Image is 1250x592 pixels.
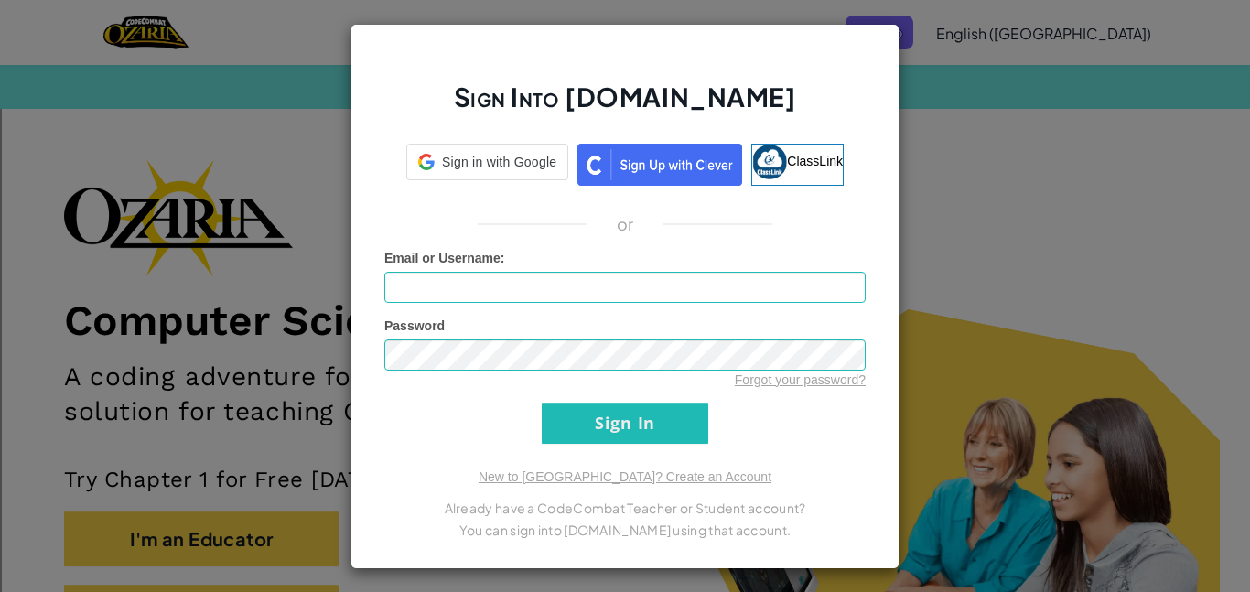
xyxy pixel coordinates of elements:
span: Sign in with Google [442,153,556,171]
div: Sort A > Z [7,7,1243,24]
div: Sort New > Old [7,24,1243,40]
h2: Sign Into [DOMAIN_NAME] [384,80,866,133]
a: New to [GEOGRAPHIC_DATA]? Create an Account [479,469,771,484]
div: Rename [7,106,1243,123]
span: ClassLink [787,153,843,167]
p: Already have a CodeCombat Teacher or Student account? [384,497,866,519]
img: classlink-logo-small.png [752,145,787,179]
div: Move To ... [7,40,1243,57]
div: Move To ... [7,123,1243,139]
p: or [617,213,634,235]
a: Forgot your password? [735,372,866,387]
span: Password [384,318,445,333]
a: Sign in with Google [406,144,568,186]
label: : [384,249,505,267]
div: Delete [7,57,1243,73]
div: Options [7,73,1243,90]
div: Sign in with Google [406,144,568,180]
span: Email or Username [384,251,501,265]
input: Sign In [542,403,708,444]
img: clever_sso_button@2x.png [577,144,742,186]
p: You can sign into [DOMAIN_NAME] using that account. [384,519,866,541]
div: Sign out [7,90,1243,106]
